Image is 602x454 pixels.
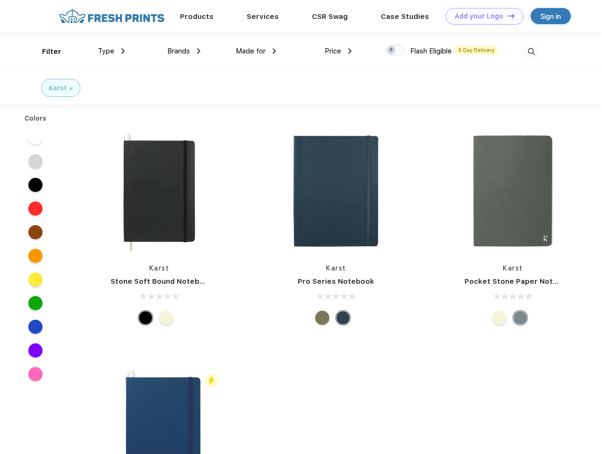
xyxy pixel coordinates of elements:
[325,47,341,55] span: Price
[98,47,114,55] span: Type
[49,83,67,93] div: Karst
[69,87,73,90] img: filter_cancel.svg
[197,48,200,54] img: dropdown.png
[456,46,498,54] span: 5 Day Delivery
[508,13,515,18] img: DT
[247,12,279,21] a: Services
[541,11,561,22] div: Sign in
[111,277,213,286] a: Stone Soft Bound Notebook
[492,311,507,325] div: Beige
[298,277,374,286] a: Pro Series Notebook
[180,12,214,21] a: Products
[513,311,527,325] div: Gray
[273,128,399,254] img: func=resize&h=266
[326,264,346,272] a: Karst
[503,264,523,272] a: Karst
[464,277,576,286] a: Pocket Stone Paper Notebook
[273,48,276,54] img: dropdown.png
[56,8,167,25] img: fo%20logo%202.webp
[455,12,503,20] div: Add your Logo
[236,47,266,55] span: Made for
[205,375,218,387] img: flash_active_toggle.svg
[167,47,190,55] span: Brands
[348,48,352,54] img: dropdown.png
[312,12,348,21] a: CSR Swag
[96,128,222,254] img: func=resize&h=266
[138,311,153,325] div: Black
[336,311,350,325] div: Navy
[410,47,452,55] span: Flash Eligible
[42,46,61,57] div: Filter
[149,264,170,272] a: Karst
[531,8,571,24] a: Sign in
[524,44,539,60] img: desktop_search.svg
[17,113,54,123] div: Colors
[159,311,173,325] div: Beige
[121,48,125,54] img: dropdown.png
[315,311,329,325] div: Olive
[450,128,576,254] img: func=resize&h=266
